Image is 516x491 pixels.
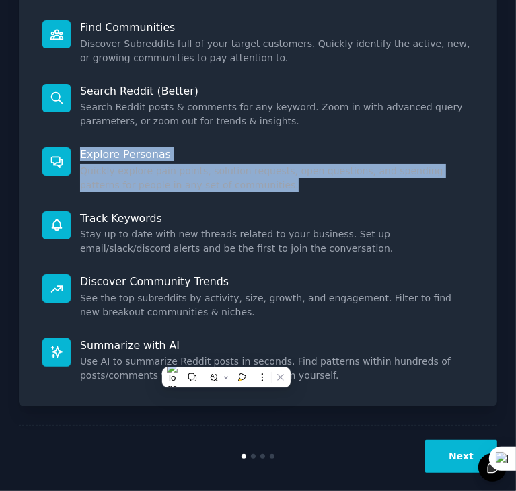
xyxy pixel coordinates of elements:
[80,37,474,65] dd: Discover Subreddits full of your target customers. Quickly identify the active, new, or growing c...
[80,211,474,225] p: Track Keywords
[80,84,474,98] p: Search Reddit (Better)
[80,291,474,319] dd: See the top subreddits by activity, size, growth, and engagement. Filter to find new breakout com...
[80,354,474,383] dd: Use AI to summarize Reddit posts in seconds. Find patterns within hundreds of posts/comments with...
[425,440,497,473] button: Next
[80,164,474,192] dd: Quickly explore pain points, solution requests, open questions, and spending patterns for people ...
[80,20,474,34] p: Find Communities
[80,100,474,128] dd: Search Reddit posts & comments for any keyword. Zoom in with advanced query parameters, or zoom o...
[80,147,474,161] p: Explore Personas
[80,338,474,352] p: Summarize with AI
[80,227,474,256] dd: Stay up to date with new threads related to your business. Set up email/slack/discord alerts and ...
[80,274,474,289] p: Discover Community Trends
